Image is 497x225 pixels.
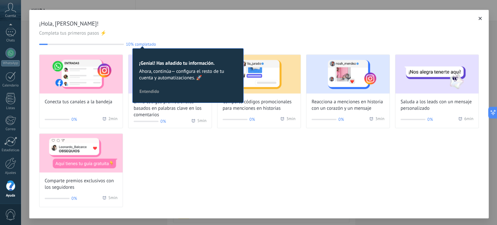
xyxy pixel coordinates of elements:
[1,171,20,175] div: Ajustes
[134,99,206,118] span: Envía códigos promocionales basados en palabras clave en los comentarios
[45,178,117,191] span: Comparte premios exclusivos con los seguidores
[338,116,344,123] span: 0%
[39,134,123,173] img: Share exclusive rewards with followers
[1,106,20,110] div: Listas
[464,116,473,123] span: 6 min
[375,116,384,123] span: 3 min
[395,55,479,94] img: Greet leads with a custom message (Wizard onboarding modal)
[108,195,117,202] span: 5 min
[128,55,212,94] img: Send promo codes based on keywords in comments (Wizard onboarding modal)
[5,14,16,18] span: Cuenta
[108,116,117,123] span: 2 min
[139,89,159,94] span: Entendido
[126,42,156,47] span: 10% completado
[72,116,77,123] span: 0%
[217,55,301,94] img: Share promo codes for story mentions
[72,195,77,202] span: 0%
[137,86,162,96] button: Entendido
[1,39,20,43] div: Chats
[312,99,384,112] span: Reacciona a menciones en historia con un corazón y un mensaje
[1,194,20,198] div: Ayuda
[139,60,237,66] h2: ¡Genial! Has añadido tu información.
[39,30,479,37] span: Completa tus primeros pasos ⚡
[45,99,112,105] span: Conecta tus canales a la bandeja
[427,116,433,123] span: 0%
[1,148,20,152] div: Estadísticas
[197,118,206,125] span: 5 min
[223,99,295,112] span: Comparte códigos promocionales para menciones en historias
[1,60,20,66] div: WhatsApp
[39,55,123,94] img: Connect your channels to the inbox
[160,118,166,125] span: 0%
[1,127,20,131] div: Correo
[39,20,479,28] span: ¡Hola, [PERSON_NAME]!
[286,116,295,123] span: 3 min
[1,84,20,88] div: Calendario
[139,68,237,81] span: Ahora, continúa— configura el resto de tu cuenta y automatizaciones. 🚀
[249,116,255,123] span: 0%
[401,99,473,112] span: Saluda a los leads con un mensaje personalizado
[306,55,390,94] img: React to story mentions with a heart and personalized message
